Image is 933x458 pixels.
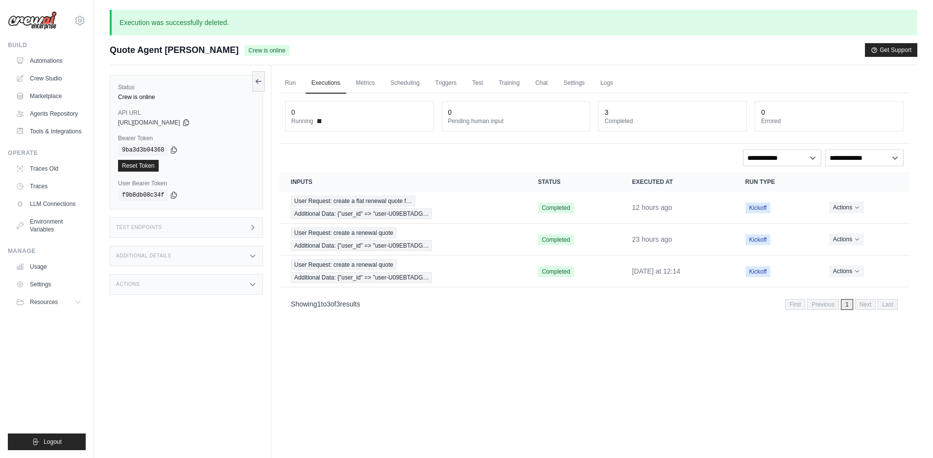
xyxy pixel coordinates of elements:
dt: Errored [761,117,897,125]
span: 1 [841,299,853,310]
a: Test [466,73,489,94]
a: Run [279,73,302,94]
label: Status [118,83,255,91]
span: Previous [807,299,839,310]
a: Traces [12,178,86,194]
span: Additional Data: {"user_id" => "user-U09EBTADG… [291,272,432,283]
a: Logs [595,73,619,94]
th: Inputs [279,172,526,192]
th: Run Type [734,172,817,192]
div: Operate [8,149,86,157]
img: Logo [8,11,57,30]
span: Next [855,299,876,310]
h3: Actions [116,281,140,287]
a: Settings [12,277,86,292]
dt: Pending human input [448,117,584,125]
span: Logout [44,438,62,446]
a: Agents Repository [12,106,86,122]
button: Actions for execution [829,265,864,277]
span: User Request: create a flat renewal quote f… [291,196,415,206]
div: Crew is online [118,93,255,101]
span: Kickoff [745,234,771,245]
label: API URL [118,109,255,117]
label: Bearer Token [118,134,255,142]
span: First [785,299,805,310]
a: Training [493,73,526,94]
th: Status [526,172,620,192]
a: Automations [12,53,86,69]
p: Execution was successfully deleted. [110,10,917,35]
a: Usage [12,259,86,275]
span: Completed [538,234,574,245]
span: User Request: create a renewal quote [291,259,397,270]
span: Quote Agent [PERSON_NAME] [110,43,239,57]
span: Completed [538,266,574,277]
span: 3 [336,300,340,308]
button: Resources [12,294,86,310]
span: Running [291,117,313,125]
span: Last [878,299,898,310]
a: Marketplace [12,88,86,104]
button: Actions for execution [829,202,864,213]
button: Get Support [865,43,917,57]
a: Chat [529,73,553,94]
span: Completed [538,203,574,213]
span: 3 [327,300,331,308]
a: Tools & Integrations [12,124,86,139]
nav: Pagination [279,291,909,316]
time: September 25, 2025 at 14:14 PDT [632,235,672,243]
div: 0 [291,107,295,117]
time: September 26, 2025 at 01:50 PDT [632,204,672,211]
span: Additional Data: {"user_id" => "user-U09EBTADG… [291,208,432,219]
time: September 25, 2025 at 12:14 PDT [632,267,681,275]
div: 0 [448,107,452,117]
a: Reset Token [118,160,159,172]
a: Metrics [350,73,381,94]
a: Scheduling [384,73,425,94]
div: Manage [8,247,86,255]
a: Settings [557,73,590,94]
a: Traces Old [12,161,86,177]
a: Environment Variables [12,214,86,237]
div: Build [8,41,86,49]
label: User Bearer Token [118,179,255,187]
span: Additional Data: {"user_id" => "user-U09EBTADG… [291,240,432,251]
span: [URL][DOMAIN_NAME] [118,119,180,127]
div: 3 [604,107,608,117]
a: LLM Connections [12,196,86,212]
a: View execution details for User Request [291,259,514,283]
dt: Completed [604,117,741,125]
span: Kickoff [745,266,771,277]
a: Crew Studio [12,71,86,86]
code: 9ba3d3b04368 [118,144,168,156]
code: f9b8db08c34f [118,189,168,201]
a: View execution details for User Request [291,196,514,219]
section: Crew executions table [279,172,909,316]
span: Kickoff [745,203,771,213]
a: Executions [306,73,346,94]
a: View execution details for User Request [291,228,514,251]
span: 1 [317,300,321,308]
div: 0 [761,107,765,117]
span: User Request: create a renewal quote [291,228,397,238]
a: Triggers [430,73,463,94]
p: Showing to of results [291,299,360,309]
button: Actions for execution [829,233,864,245]
th: Executed at [621,172,734,192]
button: Logout [8,433,86,450]
span: Resources [30,298,58,306]
h3: Additional Details [116,253,171,259]
nav: Pagination [785,299,898,310]
span: Crew is online [244,45,289,56]
h3: Test Endpoints [116,225,162,230]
